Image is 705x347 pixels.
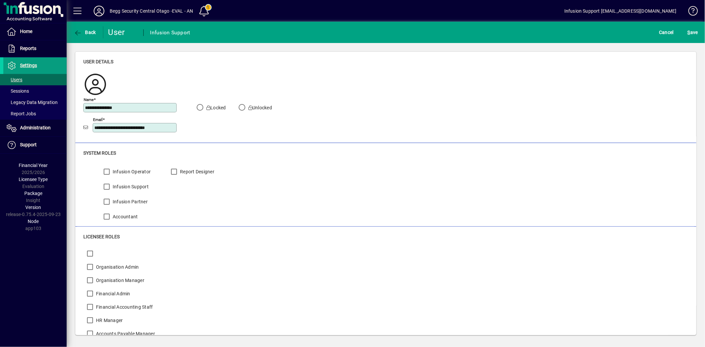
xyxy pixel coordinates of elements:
a: Legacy Data Migration [3,97,67,108]
label: Report Designer [179,168,214,175]
button: Back [72,26,98,38]
button: Cancel [658,26,676,38]
a: Support [3,137,67,153]
label: Financial Admin [95,290,130,297]
span: Node [28,219,39,224]
label: Financial Accounting Staff [95,304,153,310]
div: Begg Security Central Otago -EVAL - AN [110,6,193,16]
span: Package [24,191,42,196]
label: HR Manager [95,317,123,324]
span: Users [7,77,22,82]
span: Financial Year [19,163,48,168]
label: Accounts Payable Manager [95,330,155,337]
a: Users [3,74,67,85]
a: Sessions [3,85,67,97]
a: Report Jobs [3,108,67,119]
button: Save [686,26,700,38]
a: Administration [3,120,67,136]
span: Licensee roles [83,234,120,239]
mat-label: Name [84,97,94,102]
span: Reports [20,46,36,51]
span: Legacy Data Migration [7,100,58,105]
span: S [688,30,690,35]
label: Infusion Operator [111,168,151,175]
label: Unlocked [247,104,272,111]
mat-label: Email [93,117,103,122]
label: Infusion Partner [111,198,148,205]
span: System roles [83,150,116,156]
span: User details [83,59,113,64]
label: Organisation Admin [95,264,139,270]
div: Infusion Support [EMAIL_ADDRESS][DOMAIN_NAME] [564,6,677,16]
div: User [108,27,137,38]
span: Support [20,142,37,147]
span: Administration [20,125,51,130]
span: Home [20,29,32,34]
a: Knowledge Base [683,1,697,23]
label: Infusion Support [111,183,149,190]
span: Report Jobs [7,111,36,116]
label: Accountant [111,213,138,220]
span: ave [688,27,698,38]
span: Version [26,205,41,210]
span: Settings [20,63,37,68]
a: Reports [3,40,67,57]
span: Sessions [7,88,29,94]
label: Locked [205,104,226,111]
button: Profile [88,5,110,17]
span: Licensee Type [19,177,48,182]
span: Back [74,30,96,35]
a: Home [3,23,67,40]
div: Infusion Support [150,27,190,38]
span: Cancel [659,27,674,38]
label: Organisation Manager [95,277,144,284]
app-page-header-button: Back [67,26,103,38]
